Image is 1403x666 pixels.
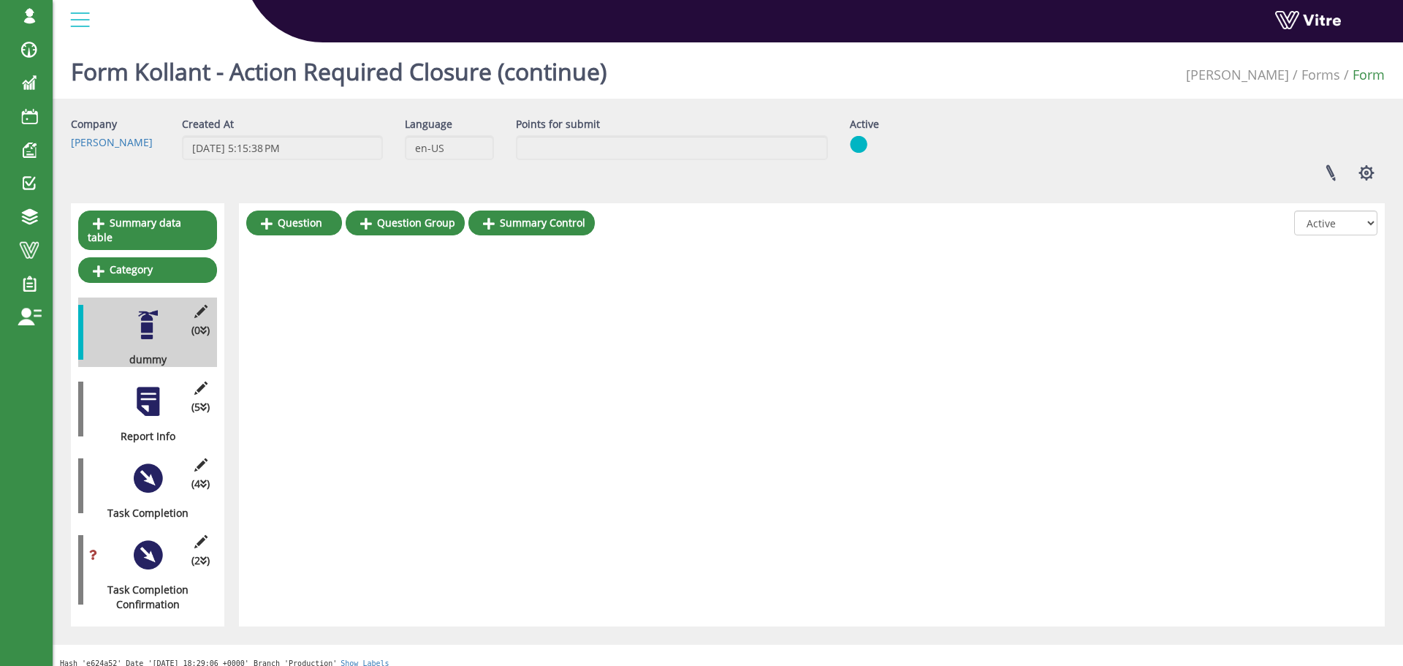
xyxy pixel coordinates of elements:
div: dummy [78,352,206,367]
img: yes [850,135,867,154]
label: Points for submit [516,117,600,132]
a: [PERSON_NAME] [1186,66,1289,83]
a: [PERSON_NAME] [71,135,153,149]
a: Summary Control [468,211,595,235]
div: Task Completion Confirmation [78,583,206,612]
h1: Form Kollant - Action Required Closure (continue) [71,37,607,99]
div: Report Info [78,429,206,444]
span: (0 ) [191,323,210,338]
label: Created At [182,117,234,132]
div: Task Completion [78,506,206,521]
span: (4 ) [191,477,210,491]
span: (2 ) [191,553,210,568]
label: Active [850,117,879,132]
a: Summary data table [78,211,217,250]
a: Forms [1301,66,1340,83]
span: (5 ) [191,400,210,415]
li: Form [1340,66,1385,85]
a: Question [246,211,342,235]
a: Category [78,257,217,282]
a: Question Group [346,211,465,235]
label: Company [71,117,117,132]
label: Language [405,117,452,132]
